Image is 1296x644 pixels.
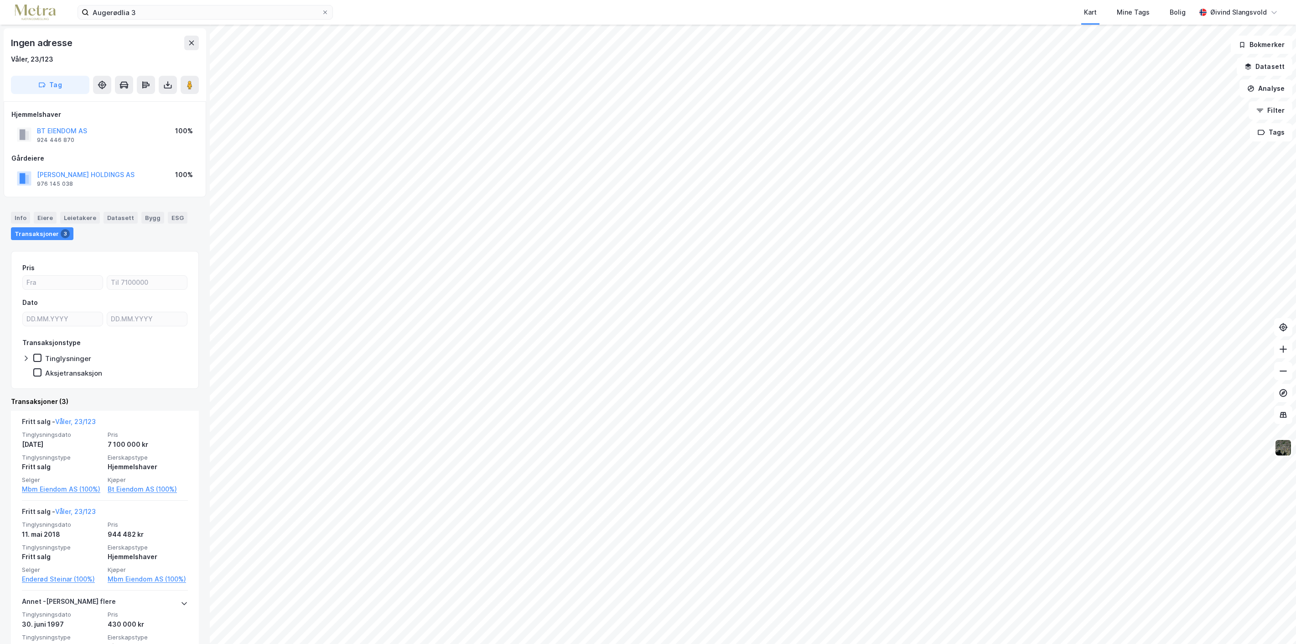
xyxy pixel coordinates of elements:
div: 924 446 870 [37,136,74,144]
span: Tinglysningsdato [22,431,102,439]
img: metra-logo.256734c3b2bbffee19d4.png [15,5,56,21]
input: Fra [23,276,103,289]
div: Kontrollprogram for chat [1250,600,1296,644]
div: Leietakere [60,212,100,224]
div: Transaksjoner [11,227,73,240]
div: 976 145 038 [37,180,73,188]
div: Datasett [104,212,138,224]
div: 100% [175,169,193,180]
button: Tags [1250,123,1292,141]
button: Datasett [1237,58,1292,76]
div: 944 482 kr [108,529,188,540]
span: Tinglysningstype [22,544,102,551]
div: Transaksjoner (3) [11,396,199,407]
img: 9k= [1275,439,1292,456]
input: Søk på adresse, matrikkel, gårdeiere, leietakere eller personer [89,5,321,19]
span: Eierskapstype [108,544,188,551]
div: ESG [168,212,187,224]
div: 430 000 kr [108,619,188,630]
div: Fritt salg [22,461,102,472]
div: Fritt salg - [22,506,96,521]
div: 7 100 000 kr [108,439,188,450]
div: Hjemmelshaver [11,109,198,120]
div: Hjemmelshaver [108,551,188,562]
span: Selger [22,476,102,484]
span: Pris [108,611,188,618]
div: Kart [1084,7,1097,18]
a: Våler, 23/123 [55,508,96,515]
a: Mbm Eiendom AS (100%) [108,574,188,585]
div: Hjemmelshaver [108,461,188,472]
button: Bokmerker [1231,36,1292,54]
div: 3 [61,229,70,238]
span: Eierskapstype [108,454,188,461]
iframe: Chat Widget [1250,600,1296,644]
div: 100% [175,126,193,136]
span: Selger [22,566,102,574]
button: Tag [11,76,89,94]
div: Gårdeiere [11,153,198,164]
span: Eierskapstype [108,634,188,641]
a: Enderød Steinar (100%) [22,574,102,585]
span: Tinglysningstype [22,454,102,461]
span: Kjøper [108,476,188,484]
input: DD.MM.YYYY [107,312,187,326]
div: Info [11,212,30,224]
input: Til 7100000 [107,276,187,289]
div: [DATE] [22,439,102,450]
div: Tinglysninger [45,354,91,363]
span: Tinglysningsdato [22,611,102,618]
span: Tinglysningstype [22,634,102,641]
div: Øivind Slangsvold [1210,7,1267,18]
div: Bygg [141,212,164,224]
div: 30. juni 1997 [22,619,102,630]
div: Transaksjonstype [22,337,81,348]
button: Filter [1249,101,1292,120]
span: Tinglysningsdato [22,521,102,529]
a: Våler, 23/123 [55,418,96,425]
div: 11. mai 2018 [22,529,102,540]
span: Pris [108,431,188,439]
button: Analyse [1239,79,1292,98]
div: Fritt salg - [22,416,96,431]
input: DD.MM.YYYY [23,312,103,326]
div: Annet - [PERSON_NAME] flere [22,596,116,611]
div: Pris [22,262,35,273]
div: Våler, 23/123 [11,54,53,65]
div: Bolig [1170,7,1186,18]
div: Ingen adresse [11,36,74,50]
div: Eiere [34,212,57,224]
a: Mbm Eiendom AS (100%) [22,484,102,495]
div: Fritt salg [22,551,102,562]
div: Dato [22,297,38,308]
span: Kjøper [108,566,188,574]
a: Bt Eiendom AS (100%) [108,484,188,495]
div: Mine Tags [1117,7,1150,18]
div: Aksjetransaksjon [45,369,102,377]
span: Pris [108,521,188,529]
